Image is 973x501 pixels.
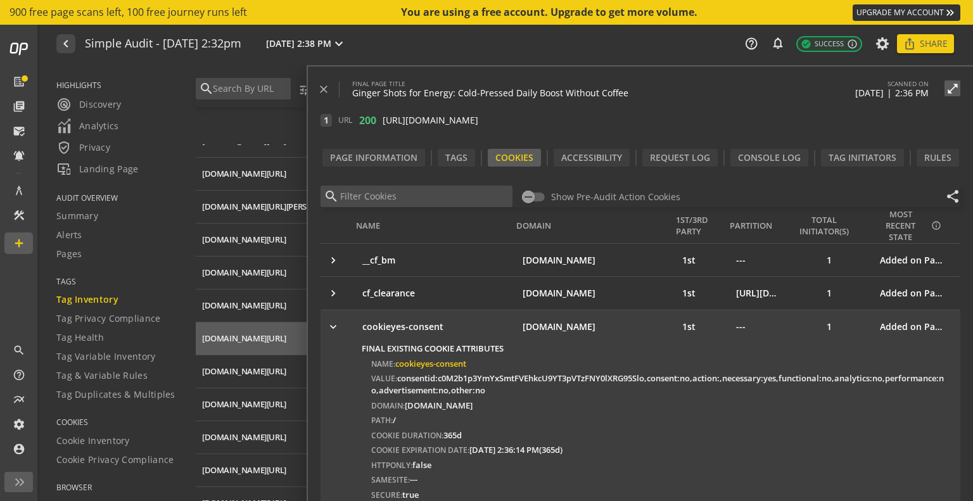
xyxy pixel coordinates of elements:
a: UPGRADE MY ACCOUNT [853,4,960,21]
div: [DOMAIN_NAME][URL] [202,365,286,377]
span: Pages [56,248,82,260]
span: Share [920,32,948,55]
td: [DOMAIN_NAME] [516,277,677,310]
label: FINAL PAGE TITLE [352,79,628,88]
p: SameSite: [371,474,944,486]
span: TAGS [56,276,180,287]
div: Domain [516,220,551,231]
mat-icon: info_outline [847,39,858,49]
span: Summary [56,210,98,222]
mat-icon: search [13,344,25,357]
div: Tags [438,149,475,167]
p: Value: [371,372,944,396]
div: Console Log [730,149,808,167]
div: [DOMAIN_NAME][URL] [202,398,286,410]
mat-icon: share [945,189,960,204]
div: Accessibility [554,149,630,167]
p: Domain: [371,400,944,412]
input: Search By URL [212,82,288,96]
td: 1st [676,277,730,310]
span: BROWSER [56,482,180,493]
div: [DOMAIN_NAME][URL] [202,333,286,345]
mat-icon: search [324,189,339,204]
span: consentid:c0M2b1p3YmYxSmtFVEhkcU9YT3pVTzFNY0lXRG95Slo,consent:no,action:,necessary:yes,functional... [371,372,944,396]
mat-icon: add [13,237,25,250]
mat-icon: notifications_active [13,149,25,162]
td: Added on Page Load [874,243,960,276]
div: [DOMAIN_NAME][URL] [202,234,286,246]
span: 365d [443,429,462,441]
div: Name [356,220,506,231]
p: Name: [371,358,944,370]
span: Tag Variable Inventory [56,350,156,363]
span: 900 free page scans left, 100 free journey runs left [10,5,247,20]
div: Final Existing Cookie Attributes [362,343,944,355]
button: Filters [293,78,366,101]
div: Total Initiator(s) [794,214,863,237]
mat-icon: keyboard_arrow_right [327,320,340,333]
mat-icon: ios_share [903,37,916,50]
mat-icon: important_devices [56,162,72,177]
div: Domain [516,220,666,231]
span: AUDIT OVERVIEW [56,193,180,203]
div: [DOMAIN_NAME][URL] [202,300,286,312]
span: --- [410,474,417,485]
td: 1 [794,277,874,310]
div: MOST RECENT STATE [874,208,941,243]
td: cf_clearance [356,277,516,310]
span: Analytics [56,118,119,134]
h1: Simple Audit - 06 September 2025 | 2:32pm [85,37,241,51]
span: | [887,87,892,99]
div: Total Initiator(s) [794,214,854,237]
mat-icon: keyboard_arrow_right [327,254,340,267]
div: [DOMAIN_NAME][URL][PERSON_NAME] [202,201,348,213]
span: 200 [359,114,376,127]
td: [DOMAIN_NAME] [516,310,677,343]
td: 1 [794,243,874,276]
div: 1st/3rdparty [676,214,720,237]
div: [DOMAIN_NAME][URL] [202,431,286,443]
span: cookieyes-consent [395,358,480,370]
td: [URL][DOMAIN_NAME] [730,277,794,310]
mat-icon: help_outline [13,369,25,381]
mat-icon: keyboard_arrow_right [327,287,340,300]
div: [DOMAIN_NAME][URL] [202,168,286,180]
span: Cookie Privacy Compliance [56,453,174,466]
td: 1 [794,310,874,343]
span: Cookie Inventory [56,434,130,447]
span: Tag Health [56,331,104,344]
div: Tag Initiators [821,149,904,167]
mat-icon: keyboard_double_arrow_right [944,6,957,19]
mat-icon: check_circle [801,39,811,49]
span: Privacy [56,140,110,155]
span: Discovery [56,97,122,112]
div: Name [356,220,380,231]
span: [URL][DOMAIN_NAME] [383,114,478,127]
span: (365d) [539,444,563,455]
td: --- [730,310,794,343]
td: Added on Page Load [874,277,960,310]
mat-icon: architecture [13,184,25,197]
td: 1st [676,310,730,343]
button: Share [897,34,954,53]
span: 2:36 PM [895,87,929,99]
mat-icon: search [199,81,212,96]
div: Cookies [488,149,541,167]
input: Filter Cookies [339,189,509,203]
span: Alerts [56,229,82,241]
span: false [412,459,431,471]
mat-icon: multiline_chart [13,393,25,406]
p: Path: [371,414,944,426]
label: Show Pre-Audit Action Cookies [545,191,680,203]
mat-icon: expand_more [331,36,347,51]
span: Landing Page [56,162,139,177]
mat-icon: account_circle [13,443,25,455]
td: Added on Page Load [874,310,960,343]
span: [DOMAIN_NAME] [405,400,473,411]
mat-icon: help_outline [744,37,758,51]
mat-icon: navigate_before [58,36,72,51]
td: [DOMAIN_NAME] [516,243,677,276]
label: SCANNED ON [855,79,929,88]
mat-icon: verified_user [56,140,72,155]
div: MOST RECENT STATE [874,208,950,243]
